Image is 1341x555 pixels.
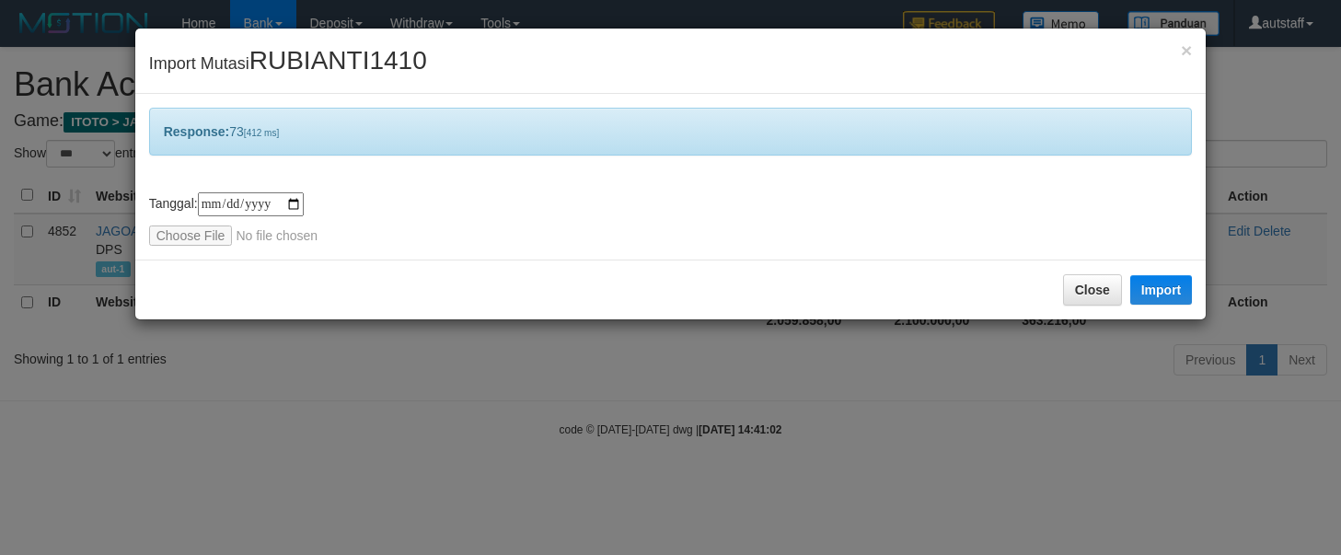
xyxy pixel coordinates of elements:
[249,46,427,75] span: RUBIANTI1410
[1181,40,1192,61] span: ×
[1181,40,1192,60] button: Close
[244,128,279,138] span: [412 ms]
[164,124,230,139] b: Response:
[1130,275,1193,305] button: Import
[149,54,427,73] span: Import Mutasi
[149,192,1193,246] div: Tanggal:
[1063,274,1122,306] button: Close
[149,108,1193,156] div: 73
